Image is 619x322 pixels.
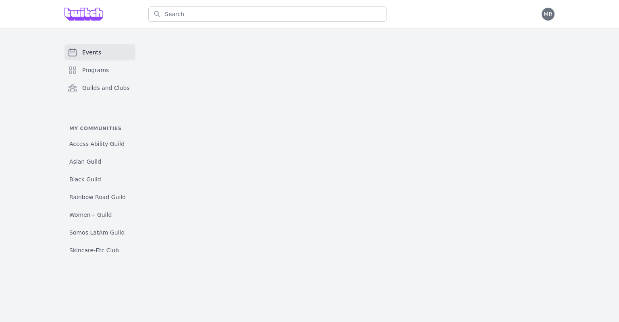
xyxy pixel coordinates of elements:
[64,225,135,240] a: Somos LatAm Guild
[69,193,126,201] span: Rainbow Road Guild
[64,44,135,60] a: Events
[69,175,101,183] span: Black Guild
[64,137,135,151] a: Access Ability Guild
[544,11,553,17] span: MR
[82,48,101,56] span: Events
[82,84,130,92] span: Guilds and Clubs
[64,125,135,132] p: My communities
[69,158,101,166] span: Asian Guild
[64,62,135,78] a: Programs
[69,246,119,254] span: Skincare-Etc Club
[64,243,135,258] a: Skincare-Etc Club
[69,140,125,148] span: Access Ability Guild
[542,8,555,21] button: MR
[64,172,135,187] a: Black Guild
[69,229,125,237] span: Somos LatAm Guild
[64,80,135,96] a: Guilds and Clubs
[64,8,103,21] img: Grove
[64,44,135,258] nav: Sidebar
[64,208,135,222] a: Women+ Guild
[82,66,109,74] span: Programs
[64,154,135,169] a: Asian Guild
[64,190,135,204] a: Rainbow Road Guild
[148,6,387,22] input: Search
[69,211,112,219] span: Women+ Guild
